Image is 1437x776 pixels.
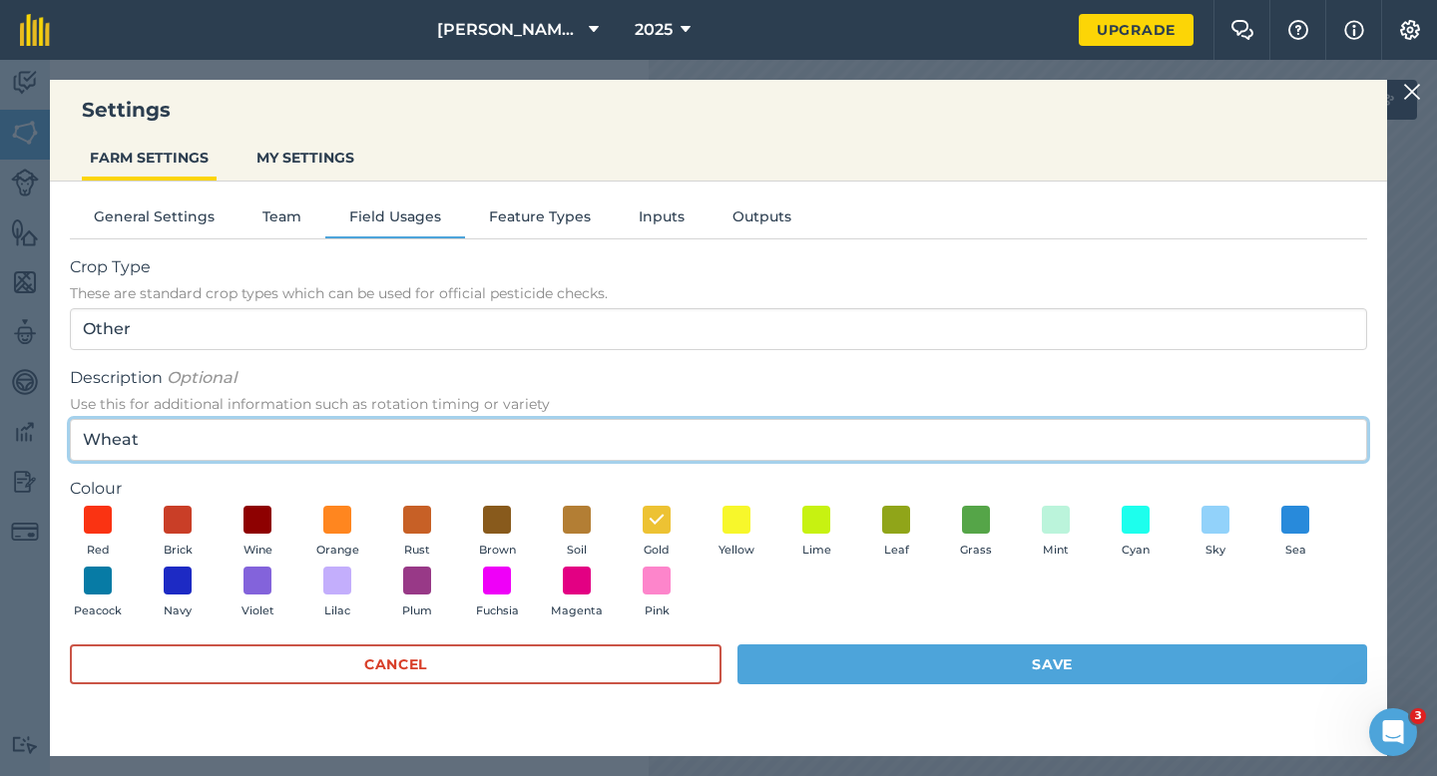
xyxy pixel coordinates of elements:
span: 2025 [635,18,673,42]
span: Pink [645,602,670,620]
img: svg+xml;base64,PHN2ZyB4bWxucz0iaHR0cDovL3d3dy53My5vcmcvMjAwMC9zdmciIHdpZHRoPSIxOCIgaGVpZ2h0PSIyNC... [648,508,666,532]
span: Red [87,542,110,560]
button: Navy [150,567,206,620]
button: Mint [1028,506,1084,560]
button: Peacock [70,567,126,620]
span: Grass [960,542,992,560]
img: fieldmargin Logo [20,14,50,46]
img: A question mark icon [1286,20,1310,40]
span: Gold [644,542,670,560]
span: 3 [1410,708,1426,724]
span: Cyan [1122,542,1150,560]
label: Colour [70,477,1367,501]
button: Soil [549,506,605,560]
em: Optional [167,368,237,387]
span: Crop Type [70,255,1367,279]
button: General Settings [70,205,239,235]
span: [PERSON_NAME] & Sons LC & EC [437,18,581,42]
span: Brown [479,542,516,560]
button: Rust [389,506,445,560]
span: Fuchsia [476,602,519,620]
span: Leaf [884,542,909,560]
button: Gold [629,506,685,560]
button: Feature Types [465,205,615,235]
button: Save [737,644,1367,684]
button: Grass [948,506,1004,560]
button: Brown [469,506,525,560]
input: Start typing to search for crop type [70,308,1367,350]
span: Lime [802,542,831,560]
button: Sea [1267,506,1323,560]
h3: Settings [50,96,1387,124]
img: svg+xml;base64,PHN2ZyB4bWxucz0iaHR0cDovL3d3dy53My5vcmcvMjAwMC9zdmciIHdpZHRoPSIyMiIgaGVpZ2h0PSIzMC... [1403,80,1421,104]
button: Inputs [615,205,709,235]
button: Plum [389,567,445,620]
span: Description [70,366,1367,390]
span: Wine [243,542,272,560]
span: Sky [1205,542,1225,560]
span: Mint [1043,542,1069,560]
img: A cog icon [1398,20,1422,40]
button: Lime [788,506,844,560]
button: Lilac [309,567,365,620]
img: Two speech bubbles overlapping with the left bubble in the forefront [1230,20,1254,40]
span: Navy [164,602,192,620]
span: Yellow [718,542,754,560]
button: Field Usages [325,205,465,235]
span: Rust [404,542,430,560]
span: Violet [241,602,274,620]
button: Team [239,205,325,235]
span: These are standard crop types which can be used for official pesticide checks. [70,283,1367,303]
span: Brick [164,542,193,560]
button: MY SETTINGS [248,139,362,177]
a: Upgrade [1079,14,1194,46]
button: Orange [309,506,365,560]
button: FARM SETTINGS [82,139,217,177]
span: Lilac [324,602,350,620]
span: Use this for additional information such as rotation timing or variety [70,394,1367,414]
button: Cyan [1108,506,1164,560]
iframe: Intercom live chat [1369,708,1417,756]
button: Magenta [549,567,605,620]
button: Fuchsia [469,567,525,620]
button: Violet [230,567,285,620]
span: Plum [402,602,432,620]
span: Peacock [74,602,122,620]
button: Red [70,506,126,560]
img: svg+xml;base64,PHN2ZyB4bWxucz0iaHR0cDovL3d3dy53My5vcmcvMjAwMC9zdmciIHdpZHRoPSIxNyIgaGVpZ2h0PSIxNy... [1344,18,1364,42]
button: Sky [1188,506,1243,560]
span: Magenta [551,602,603,620]
span: Sea [1285,542,1306,560]
button: Wine [230,506,285,560]
span: Soil [567,542,587,560]
span: Orange [316,542,359,560]
button: Outputs [709,205,815,235]
button: Leaf [868,506,924,560]
button: Pink [629,567,685,620]
button: Brick [150,506,206,560]
button: Cancel [70,644,721,684]
button: Yellow [709,506,764,560]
